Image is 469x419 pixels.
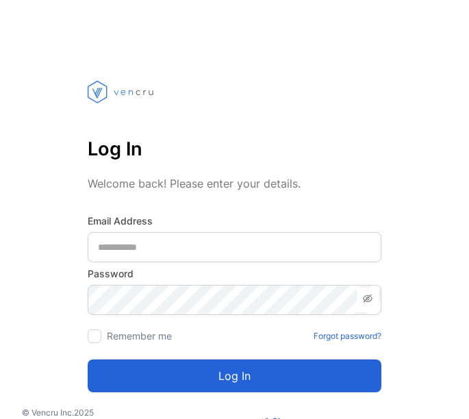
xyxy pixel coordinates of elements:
[88,214,381,228] label: Email Address
[107,330,172,342] label: Remember me
[88,55,156,129] img: vencru logo
[88,359,381,392] button: Log in
[314,330,381,342] a: Forgot password?
[88,133,381,166] p: Log In
[88,175,381,192] p: Welcome back! Please enter your details.
[88,266,381,281] label: Password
